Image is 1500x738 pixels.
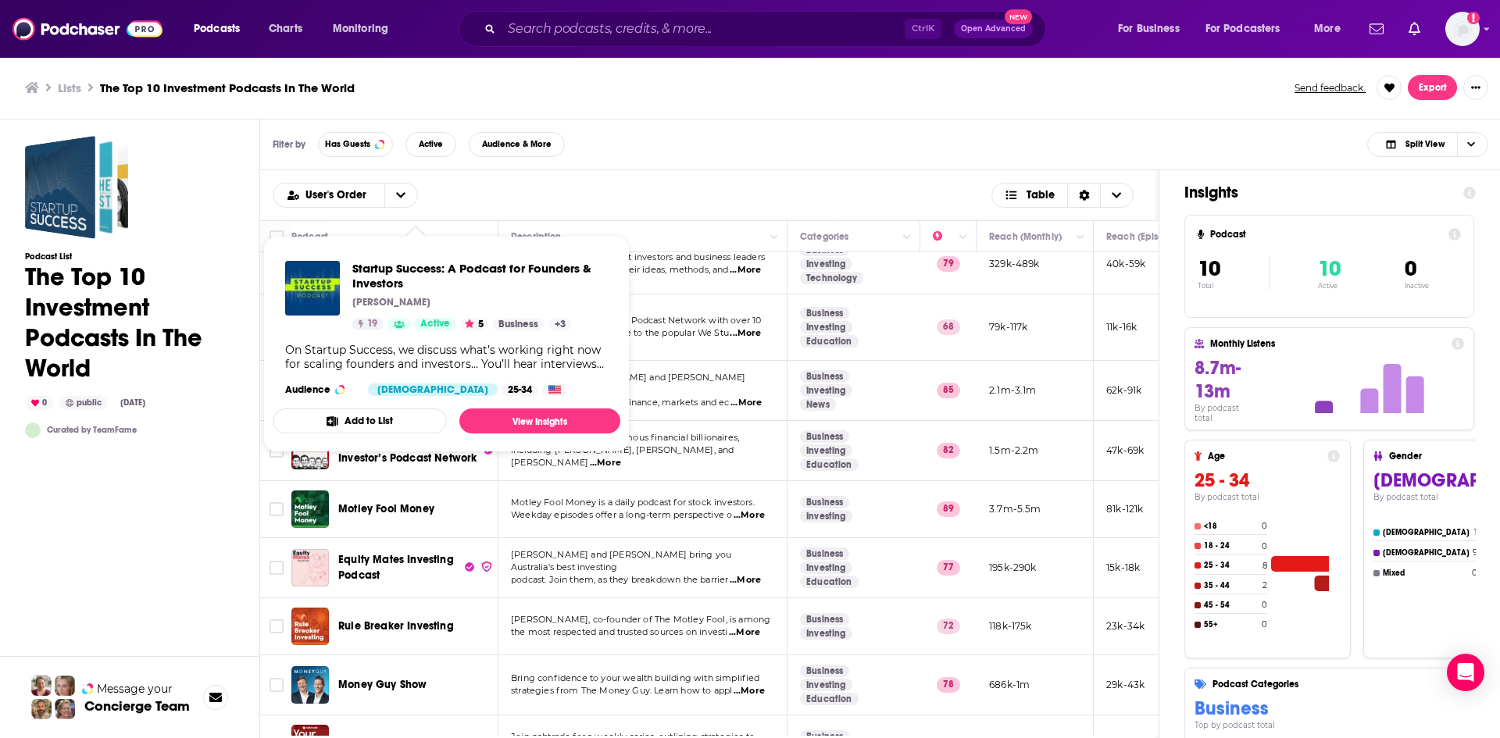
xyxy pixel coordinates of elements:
[1262,561,1267,571] h4: 8
[25,136,128,239] span: The Top 10 Investment Podcasts In The World
[511,574,728,585] span: podcast. Join them, as they breakdown the barrier
[1106,561,1140,574] p: 15k-18k
[1027,190,1055,201] span: Table
[511,549,731,572] span: [PERSON_NAME] and [PERSON_NAME] bring you Australia's best investing
[937,383,960,398] p: 85
[1367,132,1488,157] h2: Choose View
[58,80,81,95] h3: Lists
[1445,12,1480,46] span: Logged in as hastings.tarrant
[511,509,732,520] span: Weekday episodes offer a long-term perspective o
[1184,183,1451,202] h1: Insights
[291,608,329,645] a: Rule Breaker Investing
[1405,140,1445,148] span: Split View
[352,296,430,308] p: [PERSON_NAME]
[511,614,770,625] span: [PERSON_NAME], co-founder of The Motley Fool, is among
[1473,547,1477,558] h4: 9
[1106,257,1145,270] p: 40k-59k
[270,619,284,633] span: Toggle select row
[502,383,538,396] div: 25-34
[352,261,608,291] a: Startup Success: A Podcast for Founders & Investors
[1204,581,1259,590] h4: 35 - 44
[469,132,565,157] button: Audience & More
[1262,541,1267,551] h4: 0
[338,553,454,582] span: Equity Mates Investing Podcast
[800,679,852,691] a: Investing
[961,25,1026,33] span: Open Advanced
[1195,492,1340,502] h4: By podcast total
[318,132,393,157] button: Has Guests
[989,320,1027,333] p: 79k-117k
[1405,255,1416,282] span: 0
[270,502,284,516] span: Toggle select row
[1463,75,1488,100] button: Show More Button
[25,422,41,438] a: TeamFame
[25,262,234,383] h1: The Top 10 Investment Podcasts In The World
[800,384,852,397] a: Investing
[12,14,162,44] img: Podchaser - Follow, Share and Rate Podcasts
[800,496,849,508] a: Business
[989,383,1037,397] p: 2.1m-3.1m
[1198,282,1269,290] p: Total
[285,261,340,316] a: Startup Success: A Podcast for Founders & Investors
[989,678,1030,691] p: 686k-1m
[1314,18,1341,40] span: More
[511,626,727,637] span: the most respected and trusted sources on investi
[511,444,734,468] span: including [PERSON_NAME], [PERSON_NAME], and [PERSON_NAME]
[730,397,762,409] span: ...More
[800,430,849,443] a: Business
[1383,528,1471,537] h4: [DEMOGRAPHIC_DATA]
[25,396,53,410] div: 0
[259,16,312,41] a: Charts
[338,502,434,515] span: Motley Fool Money
[460,318,488,330] button: 5
[84,698,190,714] h3: Concierge Team
[590,457,621,469] span: ...More
[1195,469,1340,492] h3: 25 - 34
[1195,356,1241,403] span: 8.7m-13m
[367,316,377,332] span: 19
[1204,561,1259,570] h4: 25 - 34
[1118,18,1180,40] span: For Business
[1383,569,1469,578] h4: Mixed
[384,184,417,207] button: open menu
[1195,16,1303,41] button: open menu
[97,681,173,697] span: Message your
[933,227,955,246] div: Power Score
[1204,541,1259,551] h4: 18 - 24
[419,140,443,148] span: Active
[730,574,761,586] span: ...More
[338,619,454,633] span: Rule Breaker Investing
[800,627,852,640] a: Investing
[734,509,765,522] span: ...More
[991,183,1134,208] button: Choose View
[1106,502,1143,515] p: 81k-121k
[291,549,329,586] img: Equity Mates Investing Podcast
[273,183,418,208] h2: Choose List sort
[285,343,608,371] div: On Startup Success, we discuss what’s working right now for scaling founders and investors... You...
[800,458,859,471] a: Education
[291,666,329,704] a: Money Guy Show
[502,16,905,41] input: Search podcasts, credits, & more...
[511,685,732,696] span: strategies from The Money Guy. Learn how to appl
[1106,678,1145,691] p: 29k-43k
[352,318,384,330] a: 19
[989,561,1037,574] p: 195k-290k
[800,613,849,626] a: Business
[937,677,960,693] p: 78
[511,264,729,275] span: in the world. We explore their ideas, methods, and
[511,327,729,338] span: million downloads — home to the popular We Stu
[55,676,75,696] img: Jules Profile
[1262,580,1267,590] h4: 2
[989,502,1041,515] p: 3.7m-5.5m
[989,257,1040,270] p: 329k-489k
[273,408,447,433] button: Add to List
[333,18,388,40] span: Monitoring
[800,227,848,246] div: Categories
[511,672,760,683] span: Bring confidence to your wealth building with simplified
[1205,18,1280,40] span: For Podcasters
[800,693,859,705] a: Education
[414,318,456,330] a: Active
[1318,255,1341,282] span: 10
[480,560,493,573] img: verified Badge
